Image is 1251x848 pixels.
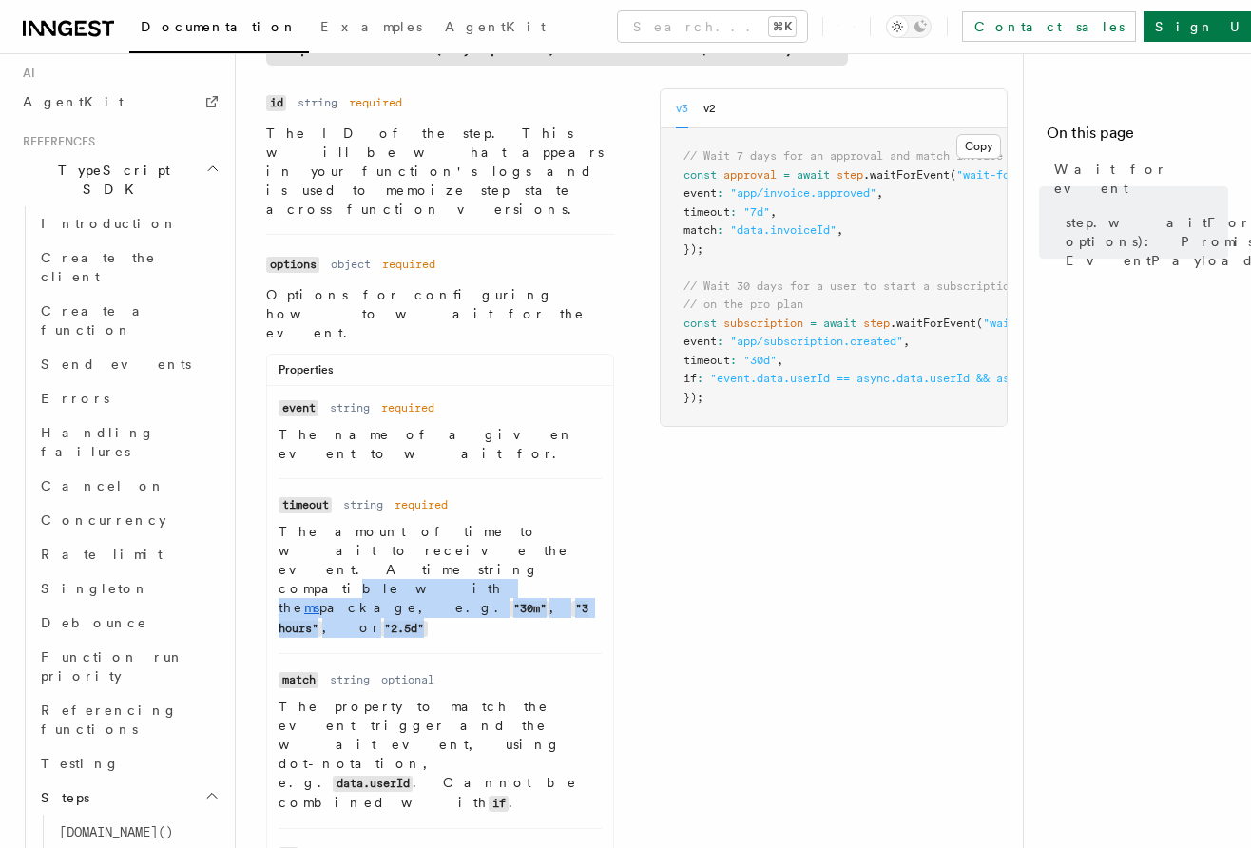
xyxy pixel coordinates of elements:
p: The ID of the step. This will be what appears in your function's logs and is used to memoize step... [266,124,614,219]
span: : [697,372,703,385]
span: Rate limit [41,547,163,562]
span: AI [15,66,35,81]
a: Concurrency [33,503,223,537]
button: Steps [33,781,223,815]
a: Documentation [129,6,309,53]
span: Steps [33,788,89,807]
button: Toggle dark mode [886,15,932,38]
p: The name of a given event to wait for. [279,425,602,463]
span: , [837,223,843,237]
a: Cancel on [33,469,223,503]
button: Copy [956,134,1001,159]
span: References [15,134,95,149]
a: Testing [33,746,223,781]
span: // on the pro plan [683,298,803,311]
a: Introduction [33,206,223,241]
span: await [797,168,830,182]
span: .waitForEvent [890,317,976,330]
span: event [683,186,717,200]
code: options [266,257,319,273]
h4: On this page [1047,122,1228,152]
span: , [903,335,910,348]
span: AgentKit [23,94,124,109]
button: TypeScript SDK [15,153,223,206]
span: [DOMAIN_NAME]() [59,824,173,839]
span: step [863,317,890,330]
span: .waitForEvent [863,168,950,182]
span: const [683,317,717,330]
a: Rate limit [33,537,223,571]
button: Search...⌘K [618,11,807,42]
a: Create a function [33,294,223,347]
span: "data.invoiceId" [730,223,837,237]
code: event [279,400,318,416]
dd: string [298,95,337,110]
span: "app/subscription.created" [730,335,903,348]
span: "30d" [743,354,777,367]
span: , [777,354,783,367]
span: Function run priority [41,649,184,684]
a: step.waitForEvent(id, options): Promise<null | EventPayload> [1058,205,1228,278]
span: event [683,335,717,348]
dd: object [331,257,371,272]
span: Documentation [141,19,298,34]
a: Contact sales [962,11,1136,42]
span: Cancel on [41,478,165,493]
span: : [717,223,723,237]
span: }); [683,391,703,404]
a: Create the client [33,241,223,294]
span: subscription [723,317,803,330]
a: Handling failures [33,415,223,469]
dd: required [381,400,434,415]
dd: required [349,95,402,110]
span: Handling failures [41,425,155,459]
span: Errors [41,391,109,406]
span: match [683,223,717,237]
a: Send events [33,347,223,381]
a: ms [304,600,319,615]
span: // Wait 7 days for an approval and match invoice IDs [683,149,1030,163]
span: Create the client [41,250,156,284]
a: Errors [33,381,223,415]
dd: string [330,400,370,415]
span: timeout [683,205,730,219]
code: "30m" [510,601,549,617]
dd: string [330,672,370,687]
span: : [717,335,723,348]
span: ( [976,317,983,330]
span: , [770,205,777,219]
span: , [876,186,883,200]
a: Referencing functions [33,693,223,746]
p: The property to match the event trigger and the wait event, using dot-notation, e.g. . Cannot be ... [279,697,602,813]
code: timeout [279,497,332,513]
span: Examples [320,19,422,34]
span: }); [683,242,703,256]
span: AgentKit [445,19,546,34]
span: const [683,168,717,182]
div: Properties [267,362,613,386]
button: v3 [676,89,688,128]
p: Options for configuring how to wait for the event. [266,285,614,342]
span: Singleton [41,581,149,596]
a: Wait for event [1047,152,1228,205]
a: AgentKit [433,6,557,51]
span: // Wait 30 days for a user to start a subscription [683,279,1016,293]
code: "3 hours" [279,601,588,637]
code: match [279,672,318,688]
a: AgentKit [15,85,223,119]
span: : [730,205,737,219]
a: Examples [309,6,433,51]
code: if [489,796,509,812]
span: approval [723,168,777,182]
span: = [783,168,790,182]
span: "app/invoice.approved" [730,186,876,200]
kbd: ⌘K [769,17,796,36]
span: "wait-for-approval" [956,168,1083,182]
span: : [717,186,723,200]
p: The amount of time to wait to receive the event. A time string compatible with the package, e.g. ... [279,522,602,638]
span: : [730,354,737,367]
span: Referencing functions [41,703,178,737]
span: if [683,372,697,385]
span: Debounce [41,615,147,630]
dd: required [382,257,435,272]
